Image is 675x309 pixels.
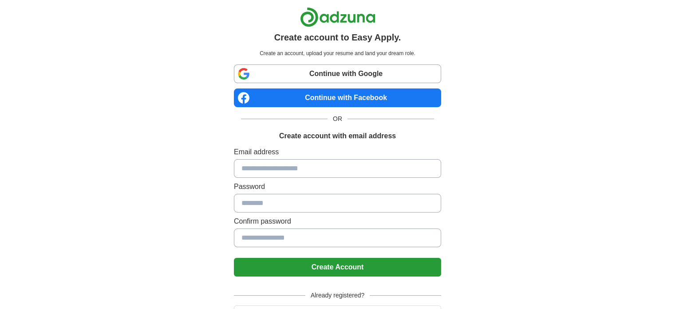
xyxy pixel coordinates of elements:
[274,31,401,44] h1: Create account to Easy Apply.
[234,88,441,107] a: Continue with Facebook
[234,64,441,83] a: Continue with Google
[234,216,441,227] label: Confirm password
[300,7,375,27] img: Adzuna logo
[236,49,439,57] p: Create an account, upload your resume and land your dream role.
[234,147,441,157] label: Email address
[328,114,347,124] span: OR
[279,131,396,141] h1: Create account with email address
[305,291,370,300] span: Already registered?
[234,258,441,277] button: Create Account
[234,181,441,192] label: Password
